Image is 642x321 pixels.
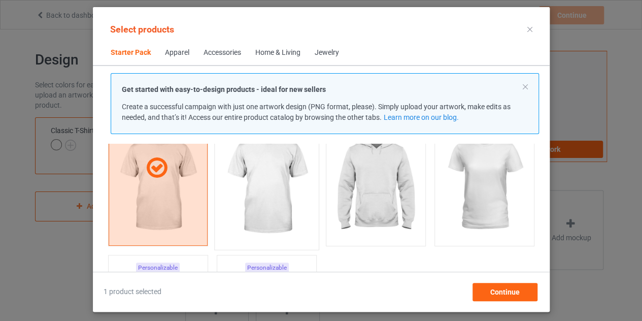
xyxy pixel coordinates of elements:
[110,24,174,35] span: Select products
[439,127,530,241] img: regular.jpg
[122,103,511,121] span: Create a successful campaign with just one artwork design (PNG format, please). Simply upload you...
[204,48,241,58] div: Accessories
[104,41,158,65] span: Starter Pack
[104,287,161,297] span: 1 product selected
[219,125,314,244] img: regular.jpg
[383,113,458,121] a: Learn more on our blog.
[330,127,421,241] img: regular.jpg
[165,48,189,58] div: Apparel
[245,263,288,273] div: Personalizable
[255,48,300,58] div: Home & Living
[315,48,339,58] div: Jewelry
[472,283,537,301] div: Continue
[490,288,519,296] span: Continue
[122,85,326,93] strong: Get started with easy-to-design products - ideal for new sellers
[136,263,180,273] div: Personalizable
